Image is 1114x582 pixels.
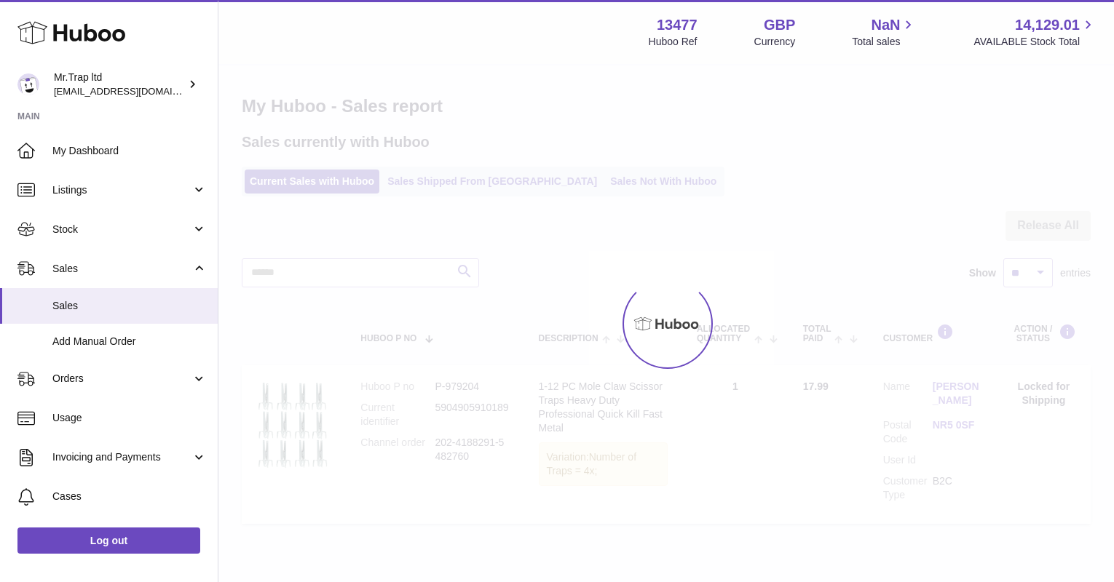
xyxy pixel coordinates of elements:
[52,144,207,158] span: My Dashboard
[54,85,214,97] span: [EMAIL_ADDRESS][DOMAIN_NAME]
[52,183,191,197] span: Listings
[52,372,191,386] span: Orders
[52,450,191,464] span: Invoicing and Payments
[973,15,1097,49] a: 14,129.01 AVAILABLE Stock Total
[657,15,698,35] strong: 13477
[871,15,900,35] span: NaN
[754,35,796,49] div: Currency
[764,15,795,35] strong: GBP
[52,335,207,348] span: Add Manual Order
[52,299,207,313] span: Sales
[17,527,200,554] a: Log out
[17,73,39,95] img: office@grabacz.eu
[649,35,698,49] div: Huboo Ref
[852,35,917,49] span: Total sales
[1015,15,1080,35] span: 14,129.01
[52,262,191,276] span: Sales
[52,223,191,236] span: Stock
[52,411,207,425] span: Usage
[54,71,185,98] div: Mr.Trap ltd
[852,15,917,49] a: NaN Total sales
[52,490,207,503] span: Cases
[973,35,1097,49] span: AVAILABLE Stock Total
